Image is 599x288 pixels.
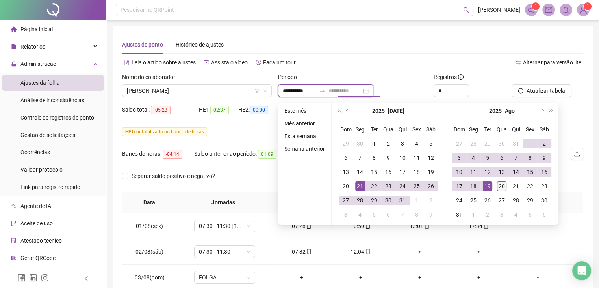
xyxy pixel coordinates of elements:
th: Qua [381,122,395,137]
span: mobile [305,249,312,254]
div: 5 [369,210,379,219]
div: 6 [384,210,393,219]
div: 28 [511,196,521,205]
td: 2025-08-04 [466,151,480,165]
td: 2025-08-08 [523,151,537,165]
div: - [514,247,561,256]
div: 13:01 [397,222,443,230]
div: 2 [483,210,492,219]
td: 2025-08-19 [480,179,495,193]
span: Gestão de solicitações [20,132,75,138]
td: 2025-07-21 [353,179,367,193]
td: 2025-08-03 [452,151,466,165]
span: upload [574,151,580,157]
div: 26 [426,181,436,191]
span: mobile [364,223,371,229]
td: 2025-07-19 [424,165,438,179]
div: 5 [525,210,535,219]
div: + [456,273,502,282]
td: 2025-08-30 [537,193,551,208]
span: info-circle [458,74,464,80]
td: 2025-08-23 [537,179,551,193]
button: year panel [372,103,385,119]
td: 2025-09-01 [466,208,480,222]
th: Seg [353,122,367,137]
div: 23 [384,181,393,191]
td: 2025-07-31 [395,193,410,208]
div: 23 [540,181,549,191]
td: 2025-07-31 [509,137,523,151]
div: 9 [426,210,436,219]
div: 25 [469,196,478,205]
div: HE 2: [238,105,278,114]
td: 2025-08-02 [424,193,438,208]
sup: Atualize o seu contato no menu Meus Dados [584,2,592,10]
th: Qui [395,122,410,137]
span: lock [11,61,17,67]
div: + [338,273,384,282]
span: Controle de registros de ponto [20,114,94,121]
td: 2025-08-11 [466,165,480,179]
div: 30 [384,196,393,205]
div: 16 [540,167,549,177]
td: 2025-08-10 [452,165,466,179]
div: 1 [412,196,421,205]
div: 21 [355,181,365,191]
span: youtube [204,60,209,65]
td: 2025-08-09 [424,208,438,222]
td: 2025-08-28 [509,193,523,208]
span: Agente de IA [20,203,51,209]
div: 26 [483,196,492,205]
td: 2025-07-29 [367,193,381,208]
div: 15 [369,167,379,177]
td: 2025-08-06 [381,208,395,222]
span: Assista o vídeo [211,59,248,65]
td: 2025-08-17 [452,179,466,193]
div: 7 [355,153,365,163]
td: 2025-09-03 [495,208,509,222]
div: 2 [384,139,393,148]
th: Seg [466,122,480,137]
div: 30 [355,139,365,148]
span: Administração [20,61,56,67]
span: mobile [305,223,312,229]
div: 1 [469,210,478,219]
td: 2025-07-26 [424,179,438,193]
div: Open Intercom Messenger [572,261,591,280]
td: 2025-09-06 [537,208,551,222]
td: 2025-08-06 [495,151,509,165]
div: 14 [355,167,365,177]
span: 01/08(sex) [136,223,163,229]
div: 27 [341,196,350,205]
span: Ajustes de ponto [122,41,163,48]
span: FOLGA [199,271,250,283]
span: contabilizada no banco de horas [122,127,207,136]
td: 2025-08-01 [410,193,424,208]
span: 07:30 - 11:30 | 13:00 - 17:00 [199,220,250,232]
td: 2025-08-03 [339,208,353,222]
span: mobile [482,223,489,229]
div: 22 [525,181,535,191]
div: 17 [398,167,407,177]
span: mail [545,6,552,13]
td: 2025-08-18 [466,179,480,193]
td: 2025-09-02 [480,208,495,222]
div: 7 [398,210,407,219]
div: 25 [412,181,421,191]
div: 12 [426,153,436,163]
span: Análise de inconsistências [20,97,84,103]
div: 6 [540,210,549,219]
span: swap [516,60,521,65]
span: audit [11,221,17,226]
span: bell [562,6,569,13]
td: 2025-08-13 [495,165,509,179]
td: 2025-07-07 [353,151,367,165]
th: Qui [509,122,523,137]
td: 2025-07-28 [466,137,480,151]
div: 3 [454,153,464,163]
th: Ter [367,122,381,137]
span: home [11,26,17,32]
div: 19 [426,167,436,177]
div: Saldo anterior ao período: [194,150,286,159]
span: [PERSON_NAME] [478,6,520,14]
